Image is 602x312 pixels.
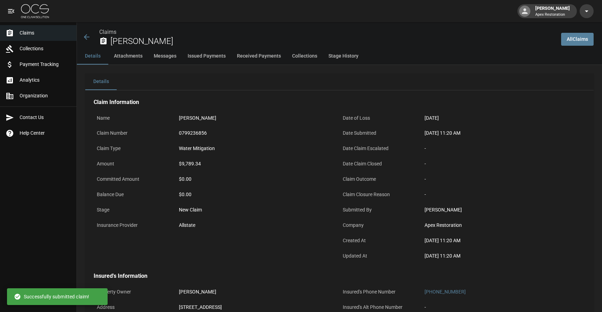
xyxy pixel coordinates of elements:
[425,304,426,311] div: -
[94,218,176,232] p: Insurance Provider
[94,111,176,125] p: Name
[535,12,570,18] p: Apex Restoration
[340,234,422,247] p: Created At
[94,172,176,186] p: Committed Amount
[425,206,582,214] div: [PERSON_NAME]
[425,222,582,229] div: Apex Restoration
[21,4,49,18] img: ocs-logo-white-transparent.png
[532,5,573,17] div: [PERSON_NAME]
[20,92,71,99] span: Organization
[179,222,195,229] div: Allstate
[148,48,182,65] button: Messages
[340,218,422,232] p: Company
[323,48,364,65] button: Stage History
[425,237,582,244] div: [DATE] 11:20 AM
[340,249,422,263] p: Updated At
[94,157,176,171] p: Amount
[340,285,422,299] p: Insured's Phone Number
[99,29,116,35] a: Claims
[425,129,582,137] div: [DATE] 11:20 AM
[94,142,176,155] p: Claim Type
[340,203,422,217] p: Submitted By
[179,145,215,152] div: Water Mitigation
[561,33,594,46] a: AllClaims
[99,28,556,36] nav: breadcrumb
[425,289,466,295] a: [PHONE_NUMBER]
[110,36,556,46] h2: [PERSON_NAME]
[179,304,231,311] div: [STREET_ADDRESS]
[77,48,108,65] button: Details
[179,191,336,198] div: $0.00
[340,111,422,125] p: Date of Loss
[179,129,207,137] div: 0799236856
[425,114,439,122] div: [DATE]
[14,290,89,303] div: Successfully submitted claim!
[425,176,582,183] div: -
[20,114,71,121] span: Contact Us
[20,61,71,68] span: Payment Tracking
[77,48,602,65] div: anchor tabs
[179,176,336,183] div: $0.00
[20,45,71,52] span: Collections
[340,157,422,171] p: Date Claim Closed
[287,48,323,65] button: Collections
[425,160,582,168] div: -
[94,99,585,106] h4: Claim Information
[182,48,231,65] button: Issued Payments
[85,73,117,90] button: Details
[108,48,148,65] button: Attachments
[94,285,176,299] p: Property Owner
[85,73,594,90] div: details tabs
[425,145,582,152] div: -
[340,126,422,140] p: Date Submitted
[340,142,422,155] p: Date Claim Escalated
[340,188,422,201] p: Claim Closure Reason
[179,206,336,214] div: New Claim
[231,48,287,65] button: Received Payments
[94,203,176,217] p: Stage
[340,172,422,186] p: Claim Outcome
[179,160,201,168] div: $9,789.34
[20,76,71,84] span: Analytics
[20,129,71,137] span: Help Center
[179,288,216,296] div: [PERSON_NAME]
[179,114,216,122] div: [PERSON_NAME]
[20,29,71,37] span: Claims
[425,191,582,198] div: -
[94,188,176,201] p: Balance Due
[4,4,18,18] button: open drawer
[425,252,582,260] div: [DATE] 11:20 AM
[94,126,176,140] p: Claim Number
[94,273,585,280] h4: Insured's Information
